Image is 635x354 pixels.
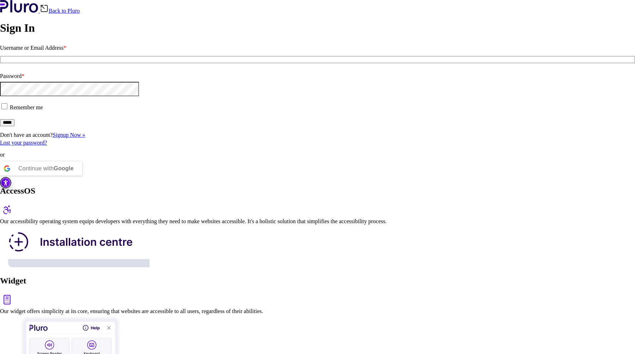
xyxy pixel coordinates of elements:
[53,132,85,138] a: Signup Now »
[1,103,7,109] input: Remember me
[40,8,80,14] a: Back to Pluro
[54,165,74,171] b: Google
[18,161,74,176] div: Continue with
[40,4,49,13] img: Back icon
